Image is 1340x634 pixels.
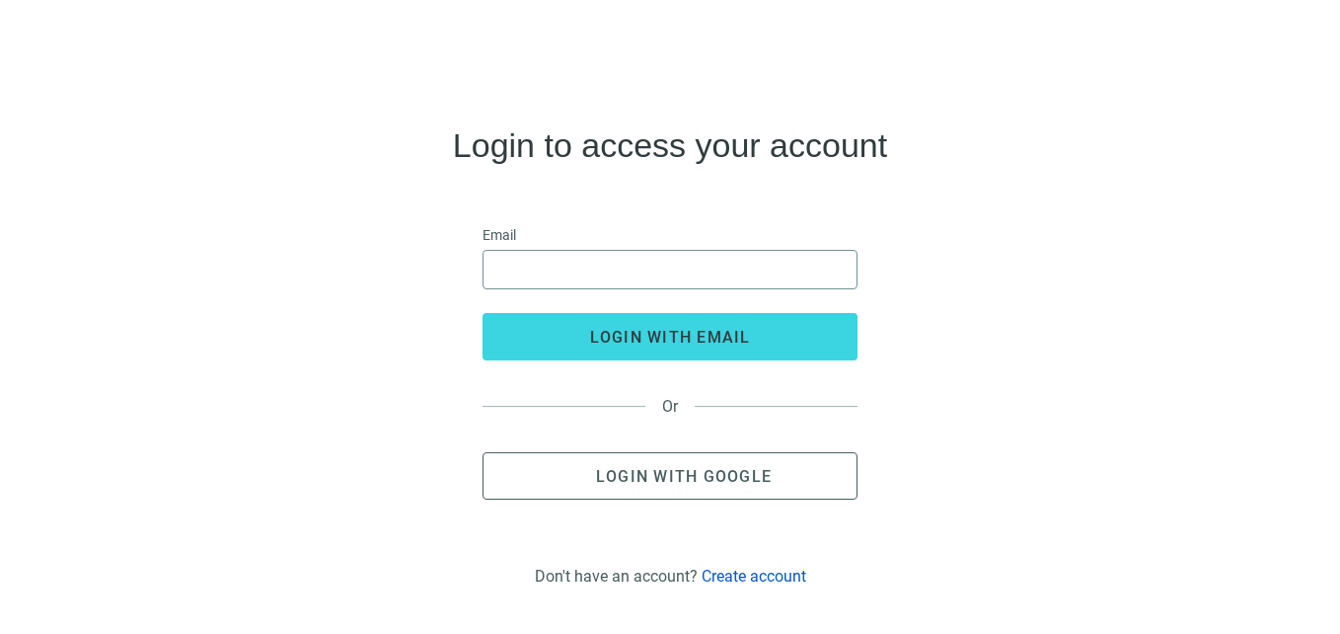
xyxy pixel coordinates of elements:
[453,129,887,161] h4: Login to access your account
[702,567,806,586] a: Create account
[535,567,806,586] div: Don't have an account?
[483,313,857,360] button: login with email
[645,397,695,416] span: Or
[483,224,516,246] span: Email
[596,467,772,486] span: Login with Google
[590,328,751,347] span: login with email
[483,452,857,500] button: Login with Google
